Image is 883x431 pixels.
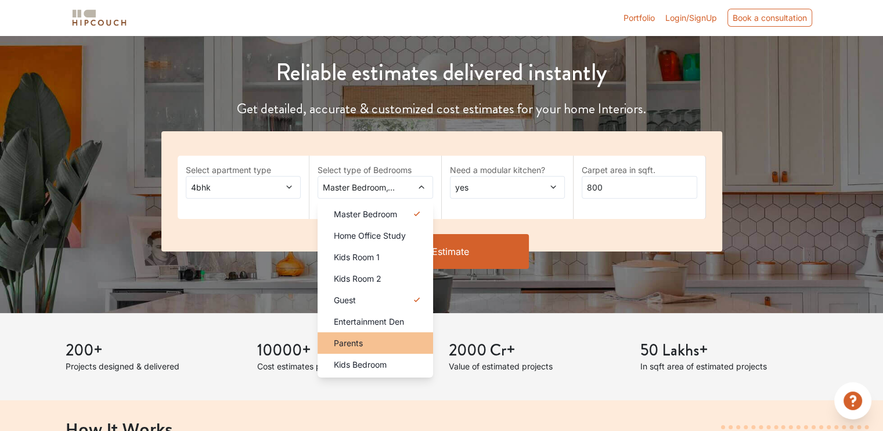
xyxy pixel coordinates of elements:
[453,181,531,193] span: yes
[665,13,717,23] span: Login/SignUp
[257,360,435,372] p: Cost estimates provided
[318,164,433,176] label: Select type of Bedrooms
[189,181,267,193] span: 4bhk
[320,181,399,193] span: Master Bedroom,Guest
[257,341,435,361] h3: 10000+
[70,8,128,28] img: logo-horizontal.svg
[623,12,655,24] a: Portfolio
[70,5,128,31] span: logo-horizontal.svg
[318,199,433,211] div: select 2 more room(s)
[582,176,697,199] input: Enter area sqft
[449,341,626,361] h3: 2000 Cr+
[334,315,404,328] span: Entertainment Den
[334,294,356,306] span: Guest
[334,229,406,242] span: Home Office Study
[640,360,818,372] p: In sqft area of estimated projects
[582,164,697,176] label: Carpet area in sqft.
[154,59,729,87] h1: Reliable estimates delivered instantly
[355,234,529,269] button: Get Estimate
[334,272,381,285] span: Kids Room 2
[334,208,397,220] span: Master Bedroom
[66,341,243,361] h3: 200+
[154,100,729,117] h4: Get detailed, accurate & customized cost estimates for your home Interiors.
[640,341,818,361] h3: 50 Lakhs+
[727,9,812,27] div: Book a consultation
[450,164,565,176] label: Need a modular kitchen?
[66,360,243,372] p: Projects designed & delivered
[334,337,363,349] span: Parents
[334,251,380,263] span: Kids Room 1
[186,164,301,176] label: Select apartment type
[449,360,626,372] p: Value of estimated projects
[334,358,387,371] span: Kids Bedroom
